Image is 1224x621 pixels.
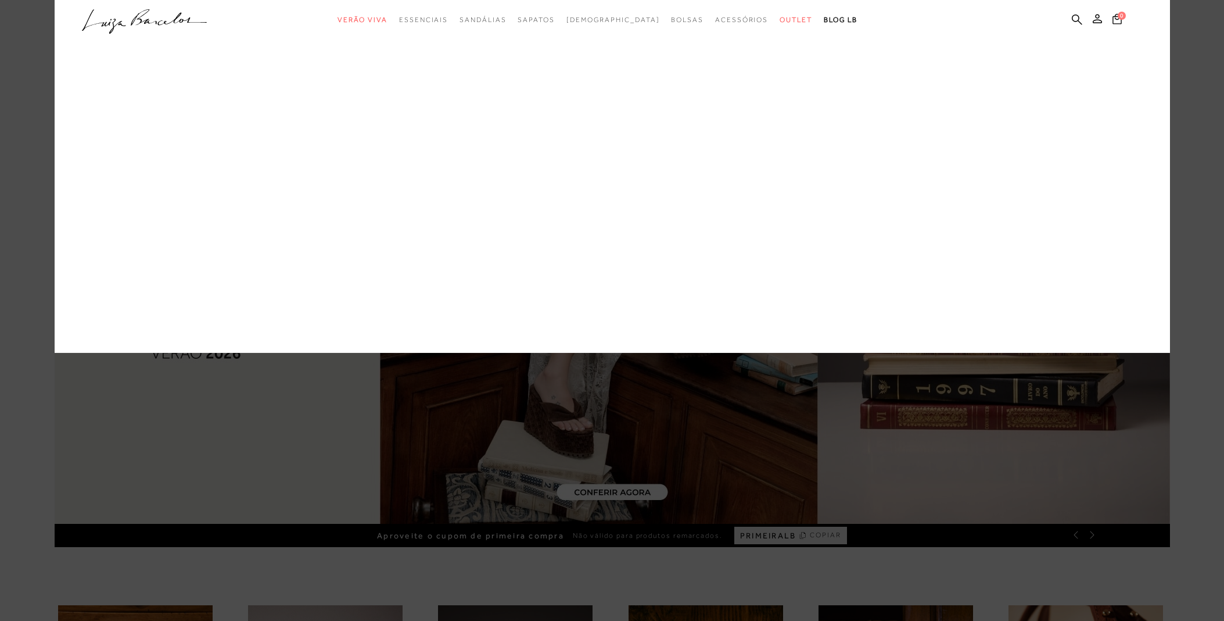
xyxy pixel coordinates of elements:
span: Sandálias [460,16,506,24]
a: categoryNavScreenReaderText [399,9,448,31]
span: Outlet [780,16,812,24]
span: [DEMOGRAPHIC_DATA] [566,16,660,24]
a: categoryNavScreenReaderText [518,9,554,31]
span: Verão Viva [338,16,387,24]
span: Bolsas [671,16,703,24]
span: 0 [1118,12,1126,20]
a: categoryNavScreenReaderText [715,9,768,31]
span: Acessórios [715,16,768,24]
span: Sapatos [518,16,554,24]
a: BLOG LB [824,9,857,31]
span: BLOG LB [824,16,857,24]
a: noSubCategoriesText [566,9,660,31]
button: 0 [1109,13,1125,28]
span: Essenciais [399,16,448,24]
a: categoryNavScreenReaderText [338,9,387,31]
a: categoryNavScreenReaderText [671,9,703,31]
a: categoryNavScreenReaderText [460,9,506,31]
a: categoryNavScreenReaderText [780,9,812,31]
